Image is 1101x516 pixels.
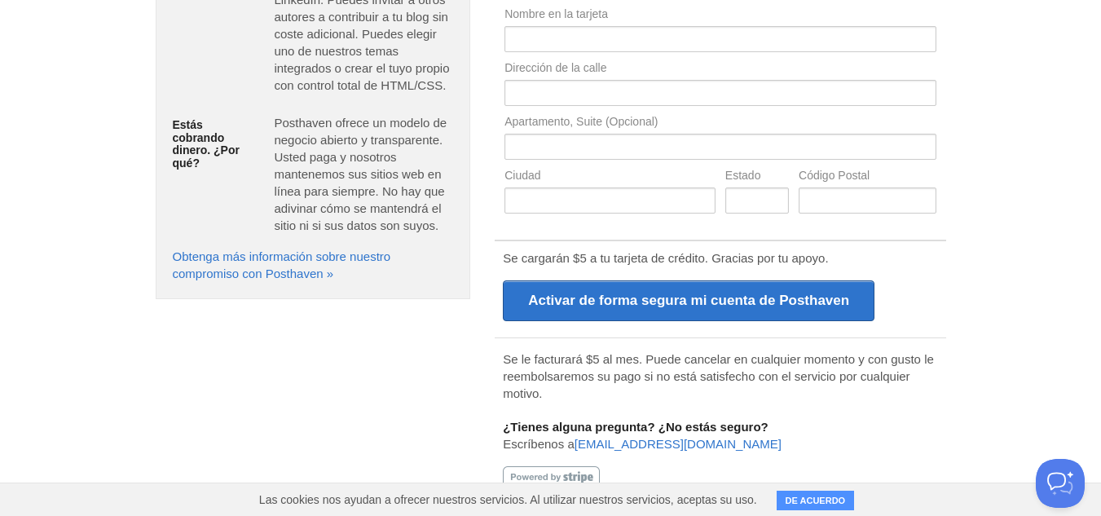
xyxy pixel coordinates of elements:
[504,115,658,128] font: Apartamento, Suite (Opcional)
[274,116,447,232] font: Posthaven ofrece un modelo de negocio abierto y transparente. Usted paga y nosotros mantenemos su...
[504,7,608,20] font: Nombre en la tarjeta
[504,169,540,182] font: Ciudad
[1036,459,1085,508] iframe: Ayuda Scout Beacon - Abierto
[173,249,391,280] a: Obtenga más información sobre nuestro compromiso con Posthaven »
[259,493,757,506] font: Las cookies nos ayudan a ofrecer nuestros servicios. Al utilizar nuestros servicios, aceptas su uso.
[777,491,855,510] button: DE ACUERDO
[503,437,575,451] font: Escríbenos a
[725,169,761,182] font: Estado
[503,251,828,265] font: Se cargarán $5 a tu tarjeta de crédito. Gracias por tu apoyo.
[173,118,240,169] font: Estás cobrando dinero. ¿Por qué?
[799,169,870,182] font: Código Postal
[504,61,606,74] font: Dirección de la calle
[503,352,934,400] font: Se le facturará $5 al mes. Puede cancelar en cualquier momento y con gusto le reembolsaremos su p...
[786,496,846,505] font: DE ACUERDO
[503,280,874,321] input: Activar de forma segura mi cuenta de Posthaven
[503,420,768,434] font: ¿Tienes alguna pregunta? ¿No estás seguro?
[575,437,782,451] a: [EMAIL_ADDRESS][DOMAIN_NAME]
